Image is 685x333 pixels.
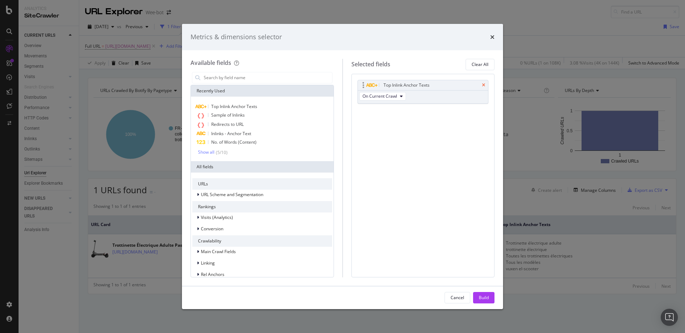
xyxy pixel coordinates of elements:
button: Build [473,292,494,303]
div: times [490,32,494,42]
div: Recently Used [191,85,334,97]
span: Main Crawl Fields [201,249,236,255]
input: Search by field name [203,72,332,83]
span: URL Scheme and Segmentation [201,191,263,198]
button: Cancel [445,292,470,303]
div: Crawlability [192,235,332,247]
span: Conversion [201,226,223,232]
div: ( 5 / 10 ) [214,149,228,155]
div: Open Intercom Messenger [661,309,678,326]
div: Cancel [451,294,464,301]
span: No. of Words (Content) [211,139,257,145]
div: Build [479,294,489,301]
div: All fields [191,161,334,173]
span: Sample of Inlinks [211,112,245,118]
div: Clear All [472,61,488,67]
div: Rankings [192,201,332,212]
button: Clear All [466,59,494,70]
div: Available fields [191,59,231,67]
div: URLs [192,178,332,190]
div: Top Inlink Anchor Texts [384,82,430,89]
div: modal [182,24,503,309]
div: Show all [198,150,214,155]
span: Linking [201,260,215,266]
span: On Current Crawl [362,93,397,99]
span: Rel Anchors [201,271,224,277]
div: Selected fields [351,60,390,68]
span: Top Inlink Anchor Texts [211,103,257,109]
button: On Current Crawl [359,92,406,101]
span: Redirects to URL [211,121,244,127]
span: Inlinks - Anchor Text [211,130,251,137]
div: Top Inlink Anchor TextstimesOn Current Crawl [357,80,489,104]
div: times [482,83,485,87]
div: Metrics & dimensions selector [191,32,282,42]
span: Visits (Analytics) [201,214,233,220]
